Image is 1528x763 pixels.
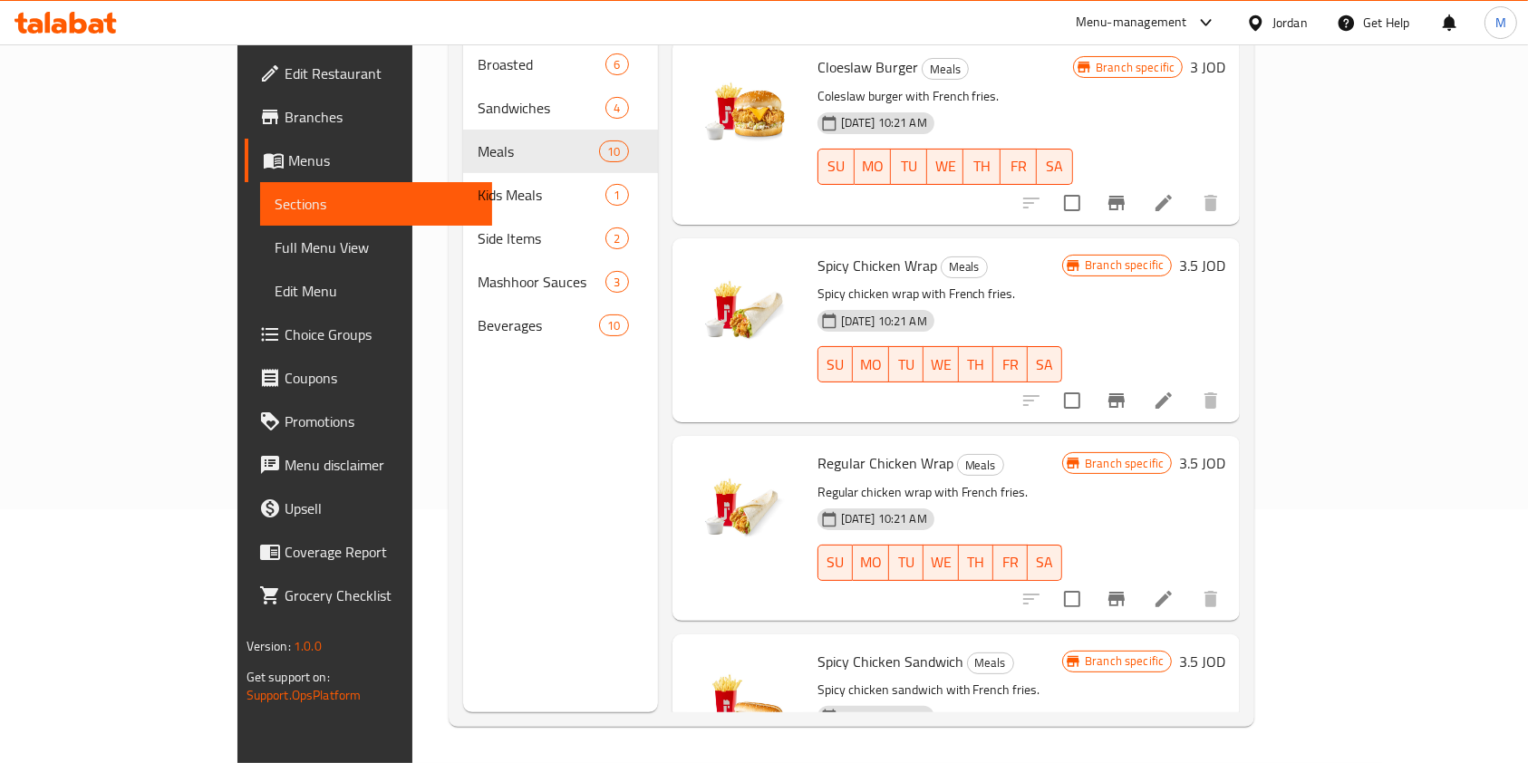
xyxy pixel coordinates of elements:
span: Meals [478,140,599,162]
span: SA [1035,549,1055,575]
button: Branch-specific-item [1095,181,1138,225]
span: Meals [923,59,968,80]
span: Menu disclaimer [285,454,479,476]
img: Spicy Chicken Wrap [687,253,803,369]
span: Kids Meals [478,184,605,206]
button: SU [817,545,853,581]
a: Edit menu item [1153,192,1175,214]
span: TU [898,153,920,179]
a: Coupons [245,356,493,400]
span: Beverages [478,314,599,336]
a: Edit menu item [1153,390,1175,411]
button: FR [1001,149,1037,185]
span: Edit Menu [275,280,479,302]
button: SA [1028,545,1062,581]
button: SU [817,149,855,185]
span: Branch specific [1078,455,1171,472]
button: Branch-specific-item [1095,379,1138,422]
div: Meals [957,454,1004,476]
span: FR [1001,352,1020,378]
span: 4 [606,100,627,117]
span: TU [896,549,916,575]
span: Cloeslaw Burger [817,53,918,81]
img: Cloeslaw Burger [687,54,803,170]
h6: 3.5 JOD [1179,253,1225,278]
span: WE [931,352,952,378]
span: Spicy Chicken Wrap [817,252,937,279]
span: [DATE] 10:21 AM [834,114,934,131]
span: Select to update [1053,184,1091,222]
span: Sandwiches [478,97,605,119]
p: Spicy chicken wrap with French fries. [817,283,1063,305]
span: Meals [968,652,1013,673]
span: Coverage Report [285,541,479,563]
div: Mashhoor Sauces [478,271,605,293]
div: Sandwiches4 [463,86,657,130]
div: Menu-management [1076,12,1187,34]
span: Branches [285,106,479,128]
a: Sections [260,182,493,226]
h6: 3 JOD [1190,54,1225,80]
span: Coupons [285,367,479,389]
button: WE [924,346,959,382]
a: Choice Groups [245,313,493,356]
span: SA [1035,352,1055,378]
span: TH [966,352,986,378]
span: [DATE] 10:21 AM [834,313,934,330]
nav: Menu sections [463,35,657,354]
span: 10 [600,143,627,160]
span: 10 [600,317,627,334]
div: Beverages10 [463,304,657,347]
button: SA [1037,149,1073,185]
div: Jordan [1272,13,1308,33]
span: Branch specific [1078,256,1171,274]
span: FR [1008,153,1030,179]
div: Side Items2 [463,217,657,260]
h6: 3.5 JOD [1179,450,1225,476]
span: Upsell [285,497,479,519]
a: Branches [245,95,493,139]
span: 6 [606,56,627,73]
a: Coverage Report [245,530,493,574]
span: MO [860,549,882,575]
span: FR [1001,549,1020,575]
div: Kids Meals1 [463,173,657,217]
button: Branch-specific-item [1095,577,1138,621]
h6: 3.5 JOD [1179,649,1225,674]
div: items [605,53,628,75]
span: [DATE] 10:21 AM [834,510,934,527]
p: Regular chicken wrap with French fries. [817,481,1063,504]
button: WE [927,149,963,185]
button: MO [853,545,889,581]
span: SA [1044,153,1066,179]
p: Coleslaw burger with French fries. [817,85,1074,108]
span: Side Items [478,227,605,249]
span: Broasted [478,53,605,75]
a: Edit menu item [1153,588,1175,610]
div: items [605,184,628,206]
div: items [605,271,628,293]
button: MO [855,149,891,185]
a: Full Menu View [260,226,493,269]
div: Broasted6 [463,43,657,86]
span: WE [934,153,956,179]
span: 2 [606,230,627,247]
div: Mashhoor Sauces3 [463,260,657,304]
div: Meals10 [463,130,657,173]
button: SU [817,346,853,382]
div: items [599,314,628,336]
span: MO [860,352,882,378]
button: SA [1028,346,1062,382]
span: SU [826,153,847,179]
span: TH [971,153,992,179]
div: Meals [967,652,1014,674]
button: delete [1189,181,1233,225]
button: TH [959,545,993,581]
span: Choice Groups [285,324,479,345]
span: Branch specific [1078,652,1171,670]
span: Edit Restaurant [285,63,479,84]
span: [DATE] 10:21 AM [834,709,934,726]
